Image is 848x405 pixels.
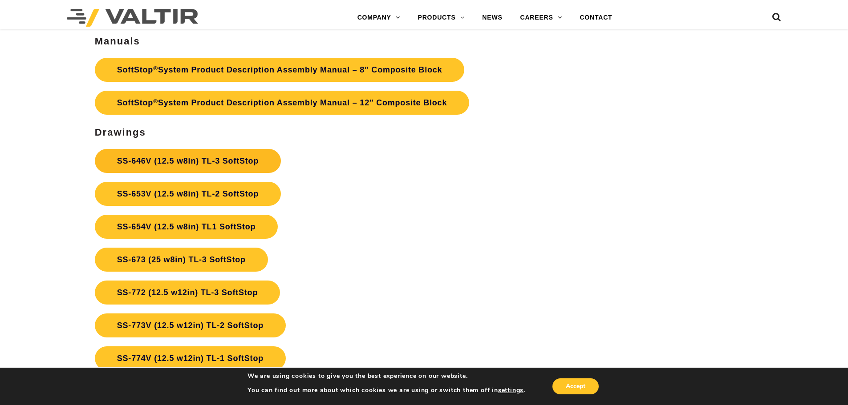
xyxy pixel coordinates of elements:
[473,9,511,27] a: NEWS
[153,98,158,104] sup: ®
[95,91,469,115] a: SoftStop®System Product Description Assembly Manual – 12″ Composite Block
[248,372,525,380] p: We are using cookies to give you the best experience on our website.
[552,378,599,394] button: Accept
[511,9,571,27] a: CAREERS
[153,65,158,72] sup: ®
[95,215,278,239] a: SS-654V (12.5 w8in) TL1 SoftStop
[95,149,281,173] a: SS-646V (12.5 w8in) TL-3 SoftStop
[95,127,146,138] strong: Drawings
[409,9,474,27] a: PRODUCTS
[498,386,523,394] button: settings
[95,346,286,370] a: SS-774V (12.5 w12in) TL-1 SoftStop
[571,9,621,27] a: CONTACT
[67,9,198,27] img: Valtir
[95,281,280,305] a: SS-772 (12.5 w12in) TL-3 SoftStop
[95,58,465,82] a: SoftStop®System Product Description Assembly Manual – 8″ Composite Block
[95,313,286,337] a: SS-773V (12.5 w12in) TL-2 SoftStop
[95,248,268,272] a: SS-673 (25 w8in) TL-3 SoftStop
[95,36,140,47] strong: Manuals
[349,9,409,27] a: COMPANY
[248,386,525,394] p: You can find out more about which cookies we are using or switch them off in .
[95,182,281,206] a: SS-653V (12.5 w8in) TL-2 SoftStop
